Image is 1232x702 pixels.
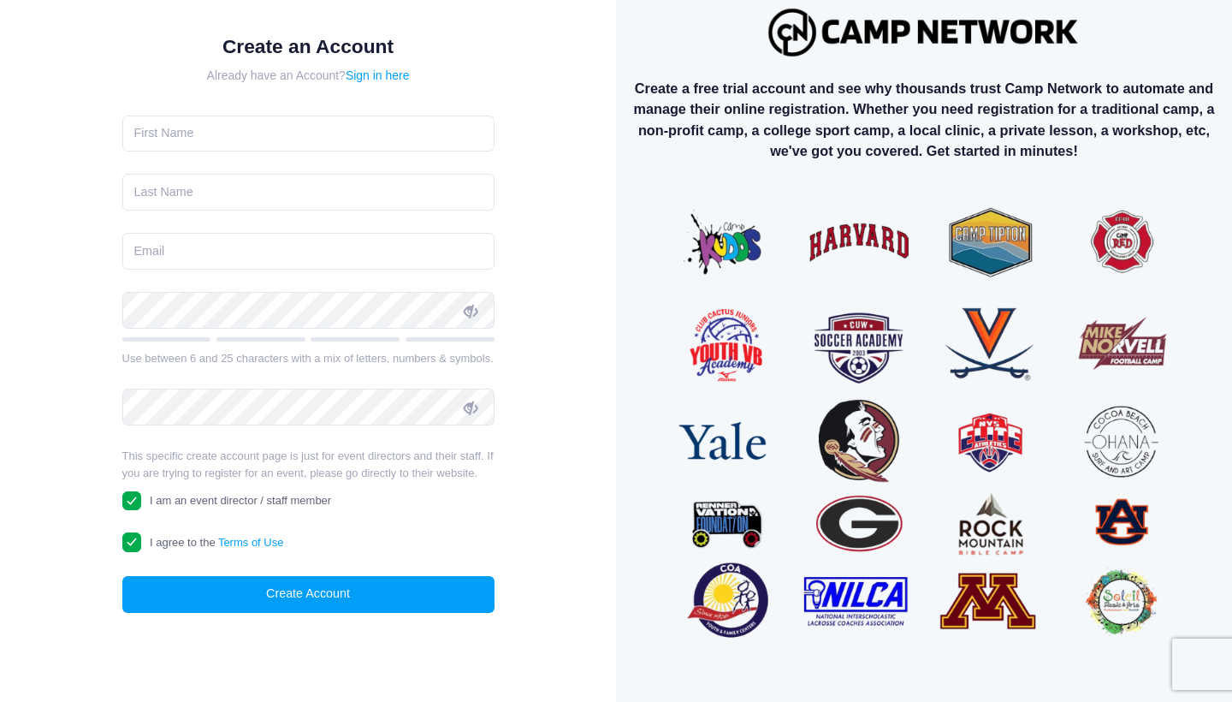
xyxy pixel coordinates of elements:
h1: Create an Account [122,35,495,58]
p: Create a free trial account and see why thousands trust Camp Network to automate and manage their... [630,78,1218,162]
span: I am an event director / staff member [150,494,331,507]
button: Create Account [122,576,495,613]
input: Email [122,233,495,270]
a: Terms of Use [218,536,284,549]
div: Use between 6 and 25 characters with a mix of letters, numbers & symbols. [122,350,495,367]
a: Sign in here [346,68,410,82]
input: Last Name [122,174,495,211]
p: This specific create account page is just for event directors and their staff. If you are trying ... [122,448,495,481]
input: I agree to theTerms of Use [122,532,142,552]
input: I am an event director / staff member [122,491,142,511]
div: Already have an Account? [122,67,495,85]
span: I agree to the [150,536,283,549]
input: First Name [122,116,495,152]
